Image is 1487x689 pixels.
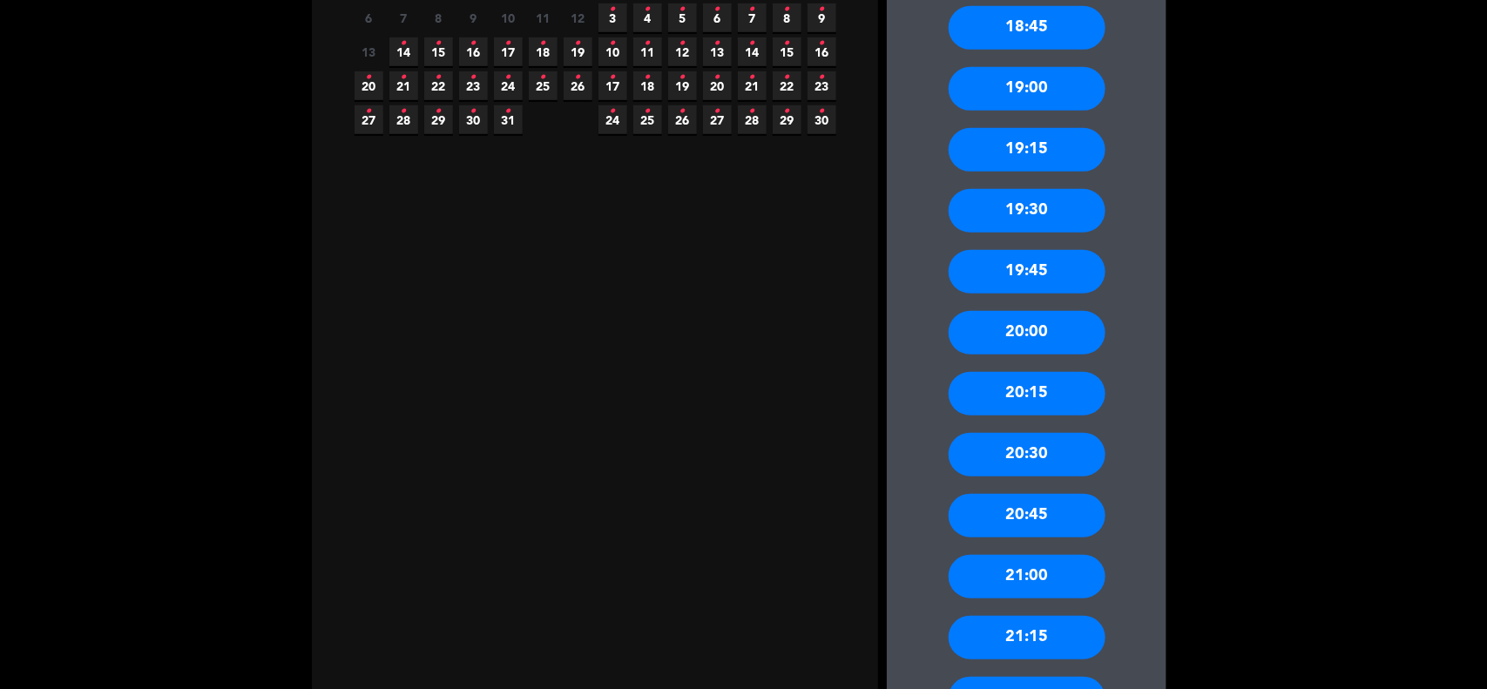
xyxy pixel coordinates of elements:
div: 18:45 [949,6,1105,50]
i: • [436,30,442,57]
div: 21:00 [949,555,1105,598]
span: 25 [529,71,558,100]
span: 28 [738,105,767,134]
span: 18 [529,37,558,66]
span: 20 [355,71,383,100]
span: 14 [738,37,767,66]
span: 22 [773,71,801,100]
i: • [470,30,477,57]
span: 26 [564,71,592,100]
i: • [679,64,686,91]
span: 27 [355,105,383,134]
i: • [505,64,511,91]
i: • [819,30,825,57]
span: 30 [808,105,836,134]
i: • [714,64,720,91]
span: 8 [424,3,453,32]
i: • [784,64,790,91]
span: 29 [424,105,453,134]
i: • [505,98,511,125]
span: 5 [668,3,697,32]
span: 24 [598,105,627,134]
span: 24 [494,71,523,100]
span: 17 [494,37,523,66]
span: 9 [808,3,836,32]
i: • [401,30,407,57]
span: 22 [424,71,453,100]
span: 6 [355,3,383,32]
span: 11 [529,3,558,32]
span: 9 [459,3,488,32]
i: • [436,64,442,91]
span: 12 [564,3,592,32]
i: • [575,64,581,91]
span: 14 [389,37,418,66]
span: 17 [598,71,627,100]
span: 21 [389,71,418,100]
i: • [610,30,616,57]
i: • [749,64,755,91]
i: • [645,64,651,91]
i: • [819,64,825,91]
span: 13 [703,37,732,66]
i: • [401,98,407,125]
span: 25 [633,105,662,134]
i: • [784,98,790,125]
div: 19:45 [949,250,1105,294]
span: 16 [808,37,836,66]
span: 30 [459,105,488,134]
i: • [819,98,825,125]
i: • [610,64,616,91]
span: 10 [598,37,627,66]
span: 10 [494,3,523,32]
i: • [679,98,686,125]
div: 19:30 [949,189,1105,233]
span: 19 [668,71,697,100]
span: 4 [633,3,662,32]
i: • [784,30,790,57]
span: 15 [424,37,453,66]
span: 15 [773,37,801,66]
i: • [470,64,477,91]
span: 26 [668,105,697,134]
div: 20:00 [949,311,1105,355]
span: 18 [633,71,662,100]
span: 12 [668,37,697,66]
div: 20:15 [949,372,1105,415]
span: 6 [703,3,732,32]
i: • [679,30,686,57]
span: 20 [703,71,732,100]
i: • [436,98,442,125]
div: 21:15 [949,616,1105,659]
span: 28 [389,105,418,134]
span: 11 [633,37,662,66]
i: • [540,30,546,57]
i: • [540,64,546,91]
span: 8 [773,3,801,32]
span: 7 [738,3,767,32]
i: • [749,30,755,57]
span: 27 [703,105,732,134]
i: • [749,98,755,125]
i: • [401,64,407,91]
span: 19 [564,37,592,66]
span: 13 [355,37,383,66]
span: 23 [808,71,836,100]
div: 20:30 [949,433,1105,476]
div: 19:15 [949,128,1105,172]
i: • [366,98,372,125]
span: 21 [738,71,767,100]
span: 16 [459,37,488,66]
i: • [610,98,616,125]
i: • [714,30,720,57]
span: 31 [494,105,523,134]
div: 19:00 [949,67,1105,111]
i: • [505,30,511,57]
div: 20:45 [949,494,1105,537]
span: 23 [459,71,488,100]
i: • [366,64,372,91]
i: • [645,30,651,57]
span: 29 [773,105,801,134]
i: • [714,98,720,125]
i: • [470,98,477,125]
